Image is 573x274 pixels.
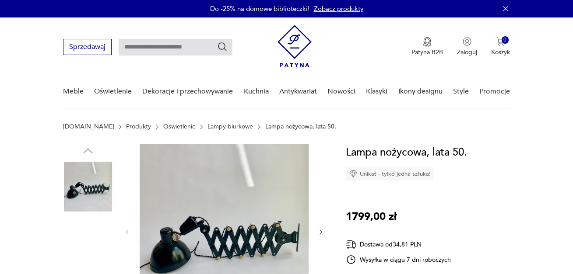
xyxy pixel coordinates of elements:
img: Patyna - sklep z meblami i dekoracjami vintage [278,25,312,67]
a: Antykwariat [279,75,317,108]
img: Ikonka użytkownika [463,37,471,46]
div: 0 [502,36,509,44]
h1: Lampa nożycowa, lata 50. [346,144,467,161]
button: Patyna B2B [411,37,443,56]
a: Zobacz produkty [314,4,363,13]
div: Wysyłka w ciągu 7 dni roboczych [346,254,451,265]
a: Meble [63,75,84,108]
img: Ikona medalu [423,37,432,47]
a: Lampy biurkowe [207,123,253,130]
button: Sprzedawaj [63,39,112,55]
button: Zaloguj [457,37,477,56]
a: Oświetlenie [94,75,132,108]
a: Style [453,75,469,108]
img: Ikona diamentu [349,170,357,178]
p: Koszyk [491,48,510,56]
a: Dekoracje i przechowywanie [142,75,233,108]
p: 1799,00 zł [346,208,397,225]
img: Ikona dostawy [346,239,356,250]
a: Klasyki [366,75,387,108]
div: Dostawa od 34,81 PLN [346,239,451,250]
p: Patyna B2B [411,48,443,56]
a: Ikony designu [398,75,443,108]
a: [DOMAIN_NAME] [63,123,114,130]
p: Zaloguj [457,48,477,56]
img: Zdjęcie produktu Lampa nożycowa, lata 50. [63,162,113,212]
button: Szukaj [217,42,228,52]
a: Kuchnia [244,75,269,108]
a: Nowości [327,75,355,108]
button: 0Koszyk [491,37,510,56]
a: Oświetlenie [163,123,196,130]
a: Sprzedawaj [63,45,112,51]
img: Zdjęcie produktu Lampa nożycowa, lata 50. [63,218,113,267]
div: Unikat - tylko jedna sztuka! [346,167,434,180]
a: Ikona medaluPatyna B2B [411,37,443,56]
a: Produkty [126,123,151,130]
a: Promocje [479,75,510,108]
p: Lampa nożycowa, lata 50. [265,123,336,130]
p: Do -25% na domowe biblioteczki! [210,4,309,13]
img: Ikona koszyka [496,37,505,46]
